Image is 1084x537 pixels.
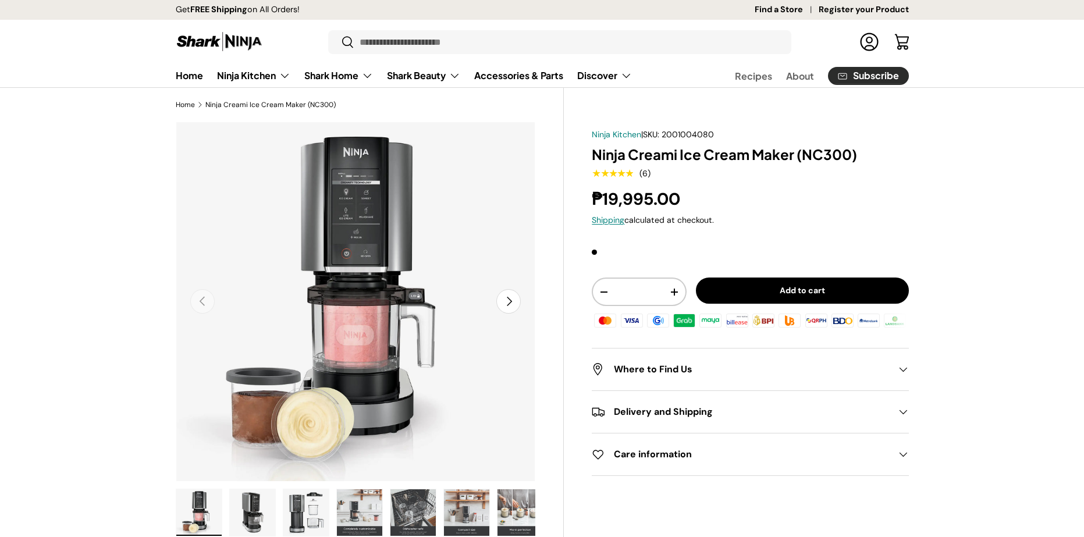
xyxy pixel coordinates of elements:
img: landbank [882,312,908,329]
a: Register your Product [819,3,909,16]
a: Shark Home [304,64,373,87]
a: Ninja Kitchen [217,64,290,87]
img: Shark Ninja Philippines [176,30,263,53]
img: grabpay [671,312,697,329]
a: Subscribe [828,67,909,85]
h2: Care information [592,447,890,461]
strong: FREE Shipping [190,4,247,15]
img: ninja-creami-ice-cream-maker-with-sample-content-dishwasher-safe-infographic-sharkninja-philippines [390,489,436,536]
a: Accessories & Parts [474,64,563,87]
span: | [641,129,714,140]
a: Ninja Kitchen [592,129,641,140]
summary: Where to Find Us [592,348,908,390]
h2: Delivery and Shipping [592,405,890,419]
img: ninja-creami-ice-cream-maker-with-sample-content-completely-customizable-infographic-sharkninja-p... [337,489,382,536]
div: calculated at checkout. [592,214,908,226]
img: ubp [777,312,802,329]
div: 5.0 out of 5.0 stars [592,168,633,179]
img: ninja-creami-ice-cream-maker-without-sample-content-parts-front-view-sharkninja-philippines [283,489,329,536]
a: Shipping [592,215,624,225]
img: billease [724,312,750,329]
a: About [786,65,814,87]
img: bdo [830,312,855,329]
span: Subscribe [853,71,899,80]
img: visa [619,312,644,329]
span: ★★★★★ [592,168,633,179]
nav: Breadcrumbs [176,99,564,110]
button: Add to cart [696,278,909,304]
a: Home [176,101,195,108]
summary: Discover [570,64,639,87]
img: qrph [803,312,829,329]
a: Find a Store [755,3,819,16]
summary: Care information [592,433,908,475]
div: (6) [639,169,651,178]
strong: ₱19,995.00 [592,188,683,210]
summary: Ninja Kitchen [210,64,297,87]
summary: Delivery and Shipping [592,391,908,433]
img: ninja-creami-ice-cream-maker-with-sample-content-compact-size-infographic-sharkninja-philippines [444,489,489,536]
summary: Shark Home [297,64,380,87]
img: metrobank [856,312,882,329]
img: master [592,312,618,329]
summary: Shark Beauty [380,64,467,87]
nav: Primary [176,64,632,87]
a: Shark Beauty [387,64,460,87]
p: Get on All Orders! [176,3,300,16]
span: 2001004080 [662,129,714,140]
h2: Where to Find Us [592,362,890,376]
img: ninja-creami-ice-cream-maker-without-sample-content-right-side-view-sharkninja-philippines [230,489,275,536]
img: bpi [751,312,776,329]
img: ninja-creami-ice-cream-maker-with-sample-content-mix-in-perfection-infographic-sharkninja-philipp... [497,489,543,536]
img: gcash [645,312,671,329]
h1: Ninja Creami Ice Cream Maker (NC300) [592,145,908,163]
span: SKU: [643,129,659,140]
nav: Secondary [707,64,909,87]
img: maya [698,312,723,329]
a: Recipes [735,65,772,87]
a: Ninja Creami Ice Cream Maker (NC300) [205,101,336,108]
img: ninja-creami-ice-cream-maker-with-sample-content-and-all-lids-full-view-sharkninja-philippines [176,489,222,536]
a: Discover [577,64,632,87]
a: Home [176,64,203,87]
